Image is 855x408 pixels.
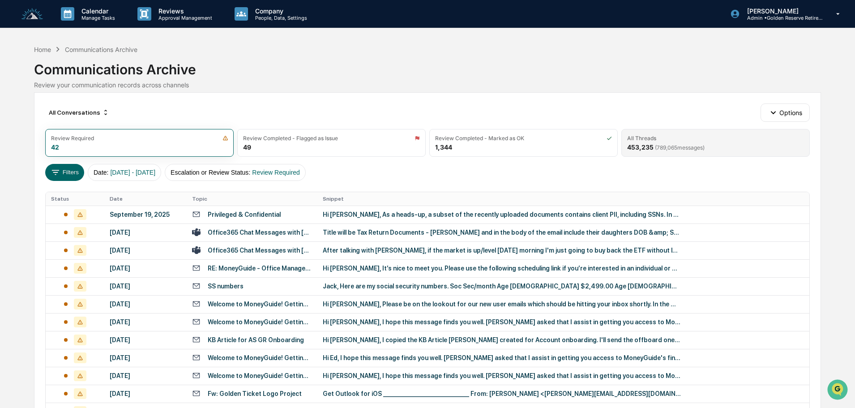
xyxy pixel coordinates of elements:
[323,301,681,308] div: Hi [PERSON_NAME], Please be on the lookout for our new user emails which should be hitting your i...
[627,143,705,151] div: 453,235
[435,135,524,142] div: Review Completed - Marked as OK
[323,372,681,379] div: Hi [PERSON_NAME], I hope this message finds you well. [PERSON_NAME] asked that I assist in gettin...
[740,7,823,15] p: [PERSON_NAME]
[208,390,302,397] div: Fw: Golden Ticket Logo Project
[323,247,681,254] div: After talking with [PERSON_NAME], if the market is up/level [DATE] morning I'm just going to buy ...
[151,7,217,15] p: Reviews
[248,15,312,21] p: People, Data, Settings
[5,109,61,125] a: 🖐️Preclearance
[208,229,312,236] div: Office365 Chat Messages with [PERSON_NAME], [PERSON_NAME] on [DATE]
[9,19,163,33] p: How can we help?
[222,135,228,141] img: icon
[74,15,120,21] p: Manage Tasks
[74,7,120,15] p: Calendar
[34,46,51,53] div: Home
[61,109,115,125] a: 🗄️Attestations
[627,135,656,142] div: All Threads
[34,81,821,89] div: Review your communication records across channels
[18,130,56,139] span: Data Lookup
[323,318,681,326] div: Hi [PERSON_NAME], I hope this message finds you well. [PERSON_NAME] asked that I assist in gettin...
[208,301,312,308] div: Welcome to MoneyGuide! Getting Started Info
[323,229,681,236] div: Title will be Tax Return Documents - [PERSON_NAME] and in the body of the email include their dau...
[110,301,181,308] div: [DATE]
[323,336,681,344] div: Hi [PERSON_NAME], I copied the KB Article [PERSON_NAME] created for Account onboarding. I'll send...
[187,192,317,206] th: Topic
[110,372,181,379] div: [DATE]
[110,247,181,254] div: [DATE]
[51,143,59,151] div: 42
[208,372,312,379] div: Welcome to MoneyGuide! Getting Started Info
[323,390,681,397] div: Get Outlook for iOS ________________________________ From: [PERSON_NAME] <[PERSON_NAME][EMAIL_ADD...
[435,143,452,151] div: 1,344
[826,378,851,403] iframe: Open customer support
[46,192,104,206] th: Status
[607,135,612,141] img: icon
[110,336,181,344] div: [DATE]
[740,15,823,21] p: Admin • Golden Reserve Retirement
[45,164,84,181] button: Filters
[110,283,181,290] div: [DATE]
[761,103,809,121] button: Options
[110,211,181,218] div: September 19, 2025
[51,135,94,142] div: Review Required
[110,169,155,176] span: [DATE] - [DATE]
[9,69,25,85] img: 1746055101610-c473b297-6a78-478c-a979-82029cc54cd1
[655,144,705,151] span: ( 789,065 messages)
[30,77,113,85] div: We're available if you need us!
[110,318,181,326] div: [DATE]
[243,143,251,151] div: 49
[9,114,16,121] div: 🖐️
[63,151,108,159] a: Powered byPylon
[208,354,312,361] div: Welcome to MoneyGuide! Getting Started Info
[65,46,137,53] div: Communications Archive
[243,135,338,142] div: Review Completed - Flagged as Issue
[323,283,681,290] div: Jack, Here are my social security numbers. Soc Sec/month Age [DEMOGRAPHIC_DATA] $2,499.00 Age [DE...
[45,105,113,120] div: All Conversations
[415,135,420,141] img: icon
[323,211,681,218] div: Hi [PERSON_NAME], As a heads-up, a subset of the recently uploaded documents contains client PII,...
[165,164,306,181] button: Escalation or Review Status:Review Required
[208,211,281,218] div: Privileged & Confidential
[30,69,147,77] div: Start new chat
[18,113,58,122] span: Preclearance
[208,265,312,272] div: RE: MoneyGuide - Office Manager Login
[5,126,60,142] a: 🔎Data Lookup
[152,71,163,82] button: Start new chat
[110,265,181,272] div: [DATE]
[252,169,300,176] span: Review Required
[248,7,312,15] p: Company
[208,336,304,344] div: KB Article for AS GR Onboarding
[208,247,312,254] div: Office365 Chat Messages with [PERSON_NAME], [PERSON_NAME] on [DATE]
[110,354,181,361] div: [DATE]
[323,265,681,272] div: Hi [PERSON_NAME], It’s nice to meet you. Please use the following scheduling link if you’re inter...
[208,318,312,326] div: Welcome to MoneyGuide! Getting Started Info
[151,15,217,21] p: Approval Management
[208,283,244,290] div: SS numbers
[21,8,43,20] img: logo
[110,229,181,236] div: [DATE]
[65,114,72,121] div: 🗄️
[74,113,111,122] span: Attestations
[110,390,181,397] div: [DATE]
[104,192,187,206] th: Date
[89,152,108,159] span: Pylon
[323,354,681,361] div: Hi Ed, I hope this message finds you well. [PERSON_NAME] asked that I assist in getting you acces...
[9,131,16,138] div: 🔎
[317,192,809,206] th: Snippet
[88,164,161,181] button: Date:[DATE] - [DATE]
[34,54,821,77] div: Communications Archive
